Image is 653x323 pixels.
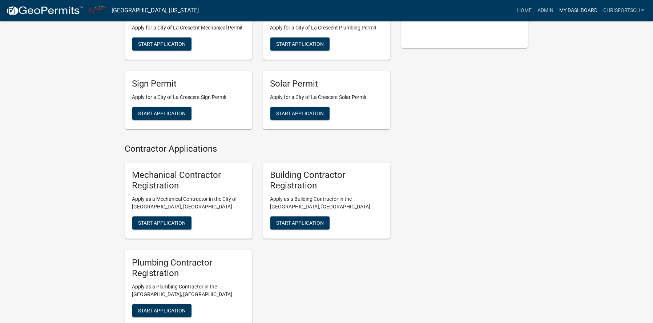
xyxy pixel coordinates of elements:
[276,41,324,47] span: Start Application
[132,195,245,211] p: Apply as a Mechanical Contractor in the City of [GEOGRAPHIC_DATA], [GEOGRAPHIC_DATA]
[132,283,245,298] p: Apply as a Plumbing Contractor in the [GEOGRAPHIC_DATA], [GEOGRAPHIC_DATA]
[132,258,245,279] h5: Plumbing Contractor Registration
[132,37,192,51] button: Start Application
[535,4,556,17] a: Admin
[270,170,383,191] h5: Building Contractor Registration
[89,5,106,15] img: City of La Crescent, Minnesota
[138,110,186,116] span: Start Application
[138,41,186,47] span: Start Application
[514,4,535,17] a: Home
[556,4,600,17] a: My Dashboard
[132,24,245,32] p: Apply for a City of La Crescent Mechanical Permit
[138,220,186,226] span: Start Application
[138,307,186,313] span: Start Application
[132,170,245,191] h5: Mechanical Contractor Registration
[112,4,199,17] a: [GEOGRAPHIC_DATA], [US_STATE]
[270,107,330,120] button: Start Application
[276,110,324,116] span: Start Application
[270,93,383,101] p: Apply for a City of La Crescent Solar Permit
[132,304,192,317] button: Start Application
[270,37,330,51] button: Start Application
[132,216,192,230] button: Start Application
[132,79,245,89] h5: Sign Permit
[132,107,192,120] button: Start Application
[132,93,245,101] p: Apply for a City of La Crescent Sign Permit
[270,195,383,211] p: Apply as a Building Contractor in the [GEOGRAPHIC_DATA], [GEOGRAPHIC_DATA]
[276,220,324,226] span: Start Application
[600,4,647,17] a: ChrisFortsch
[270,79,383,89] h5: Solar Permit
[270,24,383,32] p: Apply for a City of La Crescent Plumbing Permit
[125,144,390,154] h4: Contractor Applications
[270,216,330,230] button: Start Application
